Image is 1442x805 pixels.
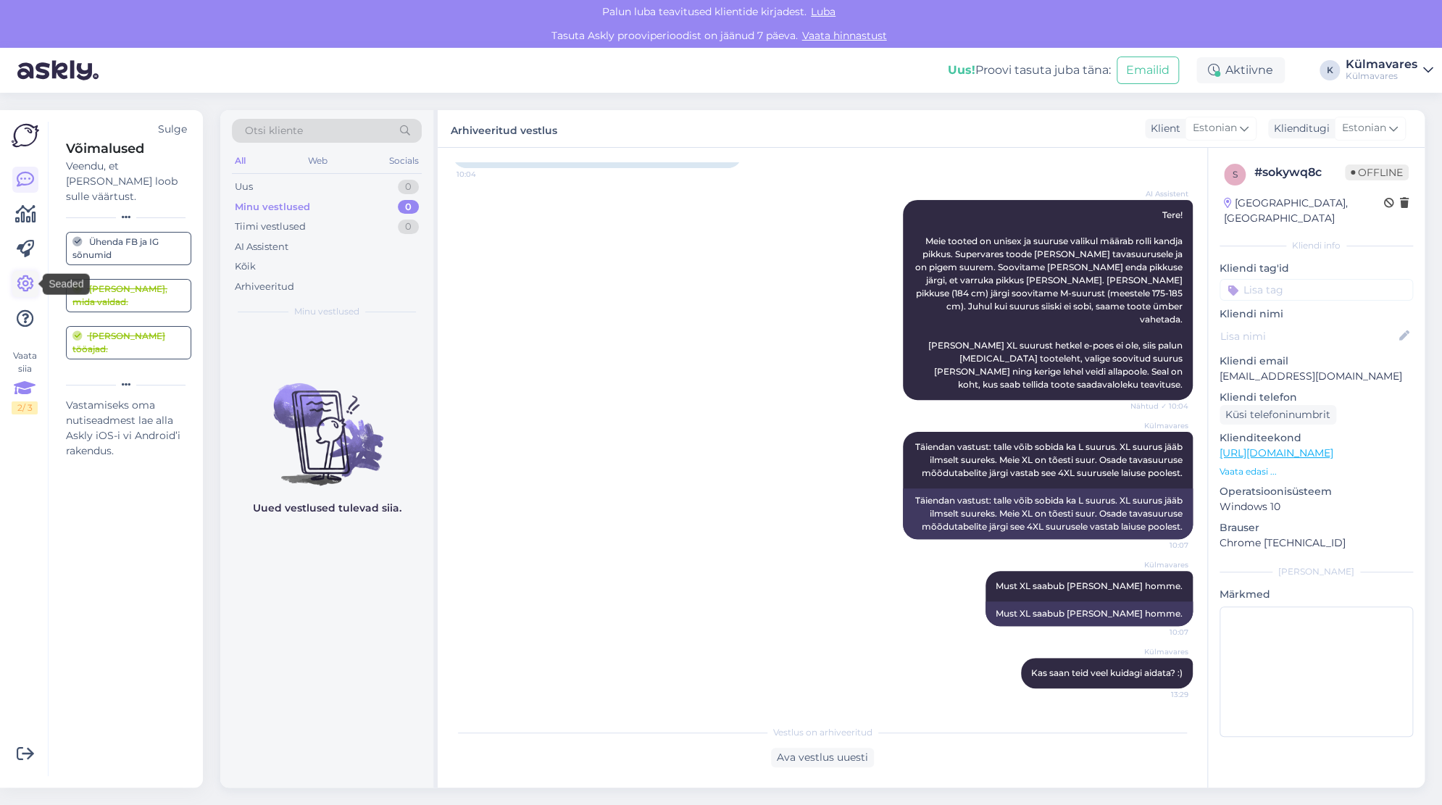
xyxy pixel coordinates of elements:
[1220,239,1413,252] div: Kliendi info
[1193,120,1237,136] span: Estonian
[235,180,253,194] div: Uus
[1224,196,1384,226] div: [GEOGRAPHIC_DATA], [GEOGRAPHIC_DATA]
[1220,499,1413,514] p: Windows 10
[1220,430,1413,446] p: Klienditeekond
[1346,59,1433,82] a: KülmavaresKülmavares
[1220,261,1413,276] p: Kliendi tag'id
[1320,60,1340,80] div: K
[72,330,185,356] div: [PERSON_NAME] tööajad.
[1254,164,1345,181] div: # sokywq8c
[1345,164,1409,180] span: Offline
[66,232,191,265] a: Ühenda FB ja IG sõnumid
[66,139,191,159] div: Võimalused
[253,501,401,516] p: Uued vestlused tulevad siia.
[1220,354,1413,369] p: Kliendi email
[1220,565,1413,578] div: [PERSON_NAME]
[1220,306,1413,322] p: Kliendi nimi
[1220,587,1413,602] p: Märkmed
[1130,401,1188,412] span: Nähtud ✓ 10:04
[1233,169,1238,180] span: s
[948,62,1111,79] div: Proovi tasuta juba täna:
[1031,667,1183,678] span: Kas saan teid veel kuidagi aidata? :)
[903,488,1193,539] div: Täiendan vastust: talle võib sobida ka L suurus. XL suurus jääb ilmselt suureks. Meie XL on tõest...
[1145,121,1180,136] div: Klient
[1220,520,1413,535] p: Brauser
[398,200,419,214] div: 0
[43,274,89,295] div: Seaded
[158,122,187,137] div: Sulge
[245,123,303,138] span: Otsi kliente
[1134,540,1188,551] span: 10:07
[66,326,191,359] a: [PERSON_NAME] tööajad.
[798,29,891,42] a: Vaata hinnastust
[773,726,872,739] span: Vestlus on arhiveeritud
[1220,328,1396,344] input: Lisa nimi
[66,279,191,312] a: [PERSON_NAME], mida valdad.
[398,180,419,194] div: 0
[12,401,38,414] div: 2 / 3
[1342,120,1386,136] span: Estonian
[294,305,359,318] span: Minu vestlused
[915,441,1185,478] span: Täiendan vastust: talle võib sobida ka L suurus. XL suurus jääb ilmselt suureks. Meie XL on tõest...
[220,357,433,488] img: No chats
[1268,121,1330,136] div: Klienditugi
[235,280,294,294] div: Arhiveeritud
[1220,405,1336,425] div: Küsi telefoninumbrit
[948,63,975,77] b: Uus!
[235,240,288,254] div: AI Assistent
[1134,420,1188,431] span: Külmavares
[1134,559,1188,570] span: Külmavares
[72,235,185,262] div: Ühenda FB ja IG sõnumid
[232,151,249,170] div: All
[386,151,422,170] div: Socials
[1346,70,1417,82] div: Külmavares
[1220,279,1413,301] input: Lisa tag
[1134,627,1188,638] span: 10:07
[985,601,1193,626] div: Must XL saabub [PERSON_NAME] homme.
[1220,484,1413,499] p: Operatsioonisüsteem
[1117,57,1179,84] button: Emailid
[1220,465,1413,478] p: Vaata edasi ...
[305,151,330,170] div: Web
[771,748,874,767] div: Ava vestlus uuesti
[1134,689,1188,700] span: 13:29
[235,259,256,274] div: Kõik
[66,398,191,459] div: Vastamiseks oma nutiseadmest lae alla Askly iOS-i vi Android’i rakendus.
[1134,188,1188,199] span: AI Assistent
[1134,646,1188,657] span: Külmavares
[996,580,1183,591] span: Must XL saabub [PERSON_NAME] homme.
[1220,369,1413,384] p: [EMAIL_ADDRESS][DOMAIN_NAME]
[1220,446,1333,459] a: [URL][DOMAIN_NAME]
[807,5,840,18] span: Luba
[12,349,38,414] div: Vaata siia
[1220,390,1413,405] p: Kliendi telefon
[451,119,557,138] label: Arhiveeritud vestlus
[1346,59,1417,70] div: Külmavares
[72,283,185,309] div: [PERSON_NAME], mida valdad.
[1220,535,1413,551] p: Chrome [TECHNICAL_ID]
[235,200,310,214] div: Minu vestlused
[398,220,419,234] div: 0
[66,159,191,204] div: Veendu, et [PERSON_NAME] loob sulle väärtust.
[1196,57,1285,83] div: Aktiivne
[457,169,511,180] span: 10:04
[235,220,306,234] div: Tiimi vestlused
[12,122,39,149] img: Askly Logo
